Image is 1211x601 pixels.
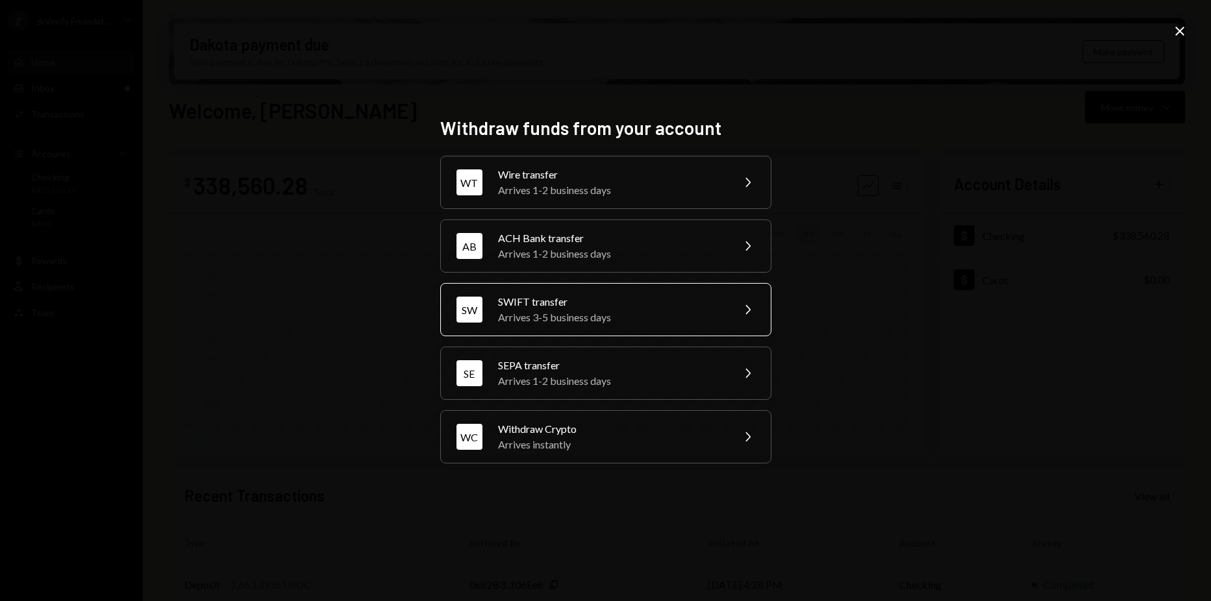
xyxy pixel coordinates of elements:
button: SWSWIFT transferArrives 3-5 business days [440,283,771,336]
h2: Withdraw funds from your account [440,116,771,141]
button: ABACH Bank transferArrives 1-2 business days [440,219,771,273]
div: ACH Bank transfer [498,230,724,246]
div: Arrives 1-2 business days [498,373,724,389]
div: WC [456,424,482,450]
button: WCWithdraw CryptoArrives instantly [440,410,771,463]
div: Wire transfer [498,167,724,182]
div: Withdraw Crypto [498,421,724,437]
button: WTWire transferArrives 1-2 business days [440,156,771,209]
div: SE [456,360,482,386]
div: Arrives 3-5 business days [498,310,724,325]
button: SESEPA transferArrives 1-2 business days [440,347,771,400]
div: SEPA transfer [498,358,724,373]
div: SW [456,297,482,323]
div: SWIFT transfer [498,294,724,310]
div: WT [456,169,482,195]
div: AB [456,233,482,259]
div: Arrives 1-2 business days [498,182,724,198]
div: Arrives 1-2 business days [498,246,724,262]
div: Arrives instantly [498,437,724,452]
